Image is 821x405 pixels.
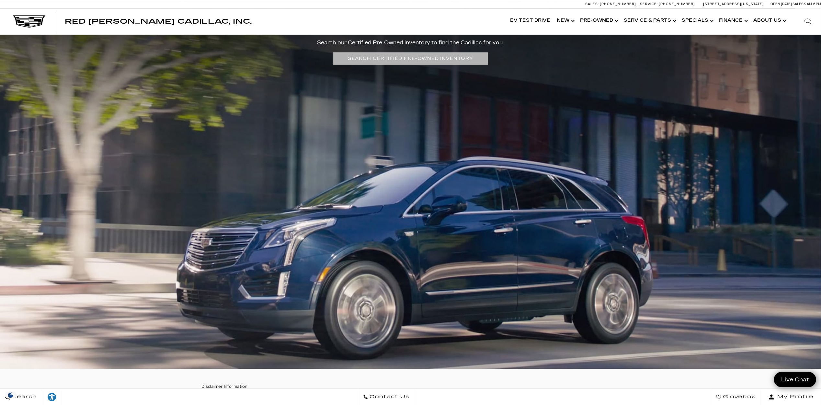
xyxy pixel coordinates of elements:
a: Service: [PHONE_NUMBER] [638,2,697,6]
span: Red [PERSON_NAME] Cadillac, Inc. [65,17,252,25]
span: Sales: [792,2,804,6]
a: Contact Us [358,389,415,405]
span: Service: [640,2,658,6]
span: Search [10,392,37,401]
span: [PHONE_NUMBER] [600,2,636,6]
p: Search our Certified Pre-Owned inventory to find the Cadillac for you. [202,38,620,47]
a: Glovebox [711,389,761,405]
span: My Profile [775,392,814,401]
section: Click to Open Cookie Consent Modal [3,392,18,399]
img: Opt-Out Icon [3,392,18,399]
button: Open user profile menu [761,389,821,405]
p: Disclaimer Information [202,384,620,389]
a: Service & Parts [621,8,678,34]
span: Contact Us [368,392,410,401]
a: Finance [716,8,750,34]
a: New [553,8,577,34]
a: Live Chat [774,372,816,387]
img: Cadillac Dark Logo with Cadillac White Text [13,15,45,28]
a: Specials [678,8,716,34]
span: Open [DATE] [770,2,792,6]
a: EV Test Drive [507,8,553,34]
a: SEARCH CERTIFIED PRE-OWNED INVENTORY [333,52,488,64]
a: About Us [750,8,789,34]
span: Sales: [585,2,599,6]
div: Explore your accessibility options [42,392,62,402]
span: Glovebox [721,392,756,401]
span: 9 AM-6 PM [804,2,821,6]
a: Red [PERSON_NAME] Cadillac, Inc. [65,18,252,25]
a: Explore your accessibility options [42,389,62,405]
a: Pre-Owned [577,8,621,34]
span: Live Chat [778,376,812,383]
span: [PHONE_NUMBER] [659,2,695,6]
a: [STREET_ADDRESS][US_STATE] [703,2,764,6]
a: Sales: [PHONE_NUMBER] [585,2,638,6]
